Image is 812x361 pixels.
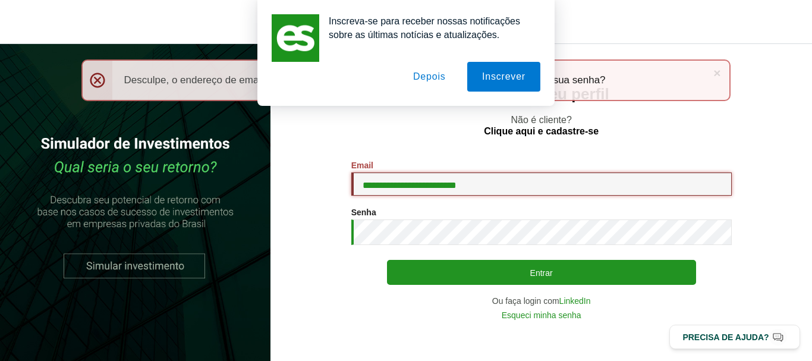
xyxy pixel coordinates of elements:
a: Clique aqui e cadastre-se [484,127,599,136]
label: Email [351,161,373,169]
button: Inscrever [467,62,540,92]
a: LinkedIn [559,297,591,305]
div: Ou faça login com [351,297,732,305]
label: Senha [351,208,376,216]
img: notification icon [272,14,319,62]
button: Depois [398,62,461,92]
div: Inscreva-se para receber nossas notificações sobre as últimas notícias e atualizações. [319,14,540,42]
button: Entrar [387,260,696,285]
p: Não é cliente? [294,114,788,137]
a: Esqueci minha senha [502,311,581,319]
